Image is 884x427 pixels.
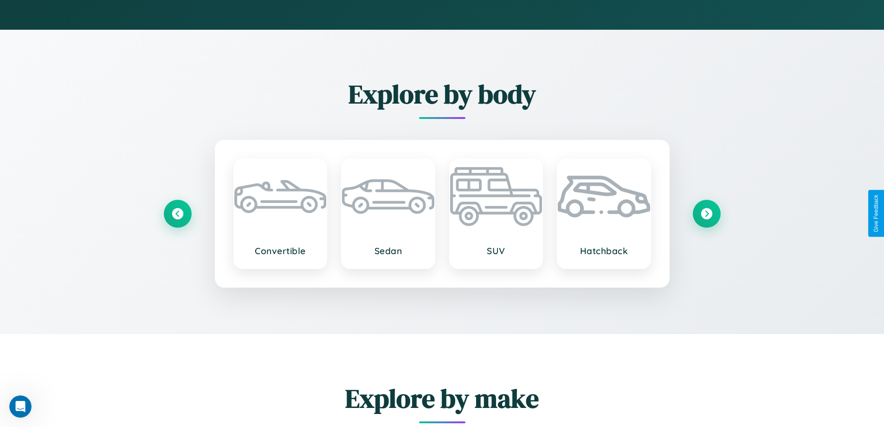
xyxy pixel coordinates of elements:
[164,381,721,416] h2: Explore by make
[567,245,641,256] h3: Hatchback
[9,395,32,418] iframe: Intercom live chat
[244,245,317,256] h3: Convertible
[351,245,425,256] h3: Sedan
[164,76,721,112] h2: Explore by body
[459,245,533,256] h3: SUV
[873,195,879,232] div: Give Feedback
